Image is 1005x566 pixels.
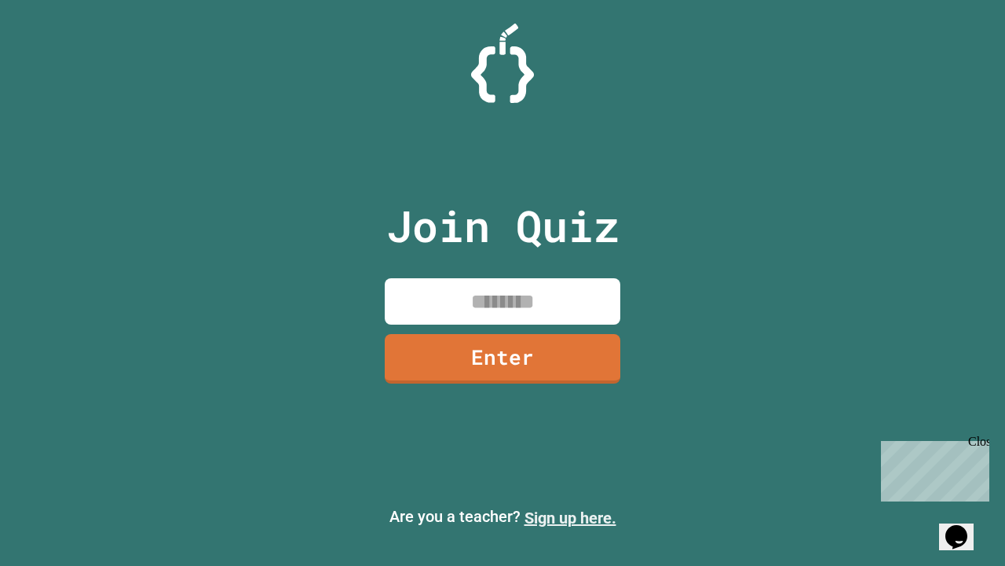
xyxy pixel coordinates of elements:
div: Chat with us now!Close [6,6,108,100]
a: Sign up here. [524,509,616,527]
img: Logo.svg [471,24,534,103]
p: Join Quiz [386,193,619,259]
p: Are you a teacher? [13,505,992,530]
iframe: chat widget [939,503,989,550]
iframe: chat widget [875,435,989,502]
a: Enter [385,334,620,384]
